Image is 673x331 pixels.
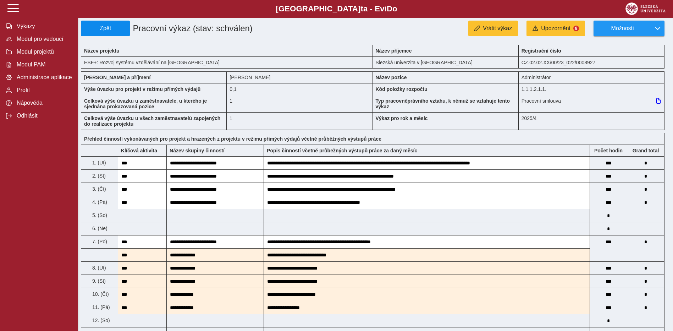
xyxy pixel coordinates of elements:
b: Výkaz pro rok a měsíc [376,115,428,121]
span: Vrátit výkaz [483,25,512,32]
div: Slezská univerzita v [GEOGRAPHIC_DATA] [373,56,519,69]
span: 8 [573,26,579,31]
span: Modul projektů [15,49,72,55]
span: 6. (Ne) [91,226,107,231]
div: ESF+: Rozvoj systému vzdělávání na [GEOGRAPHIC_DATA] [81,56,373,69]
div: Pracovní smlouva [519,95,664,112]
b: Název pozice [376,75,407,80]
div: 2025/4 [519,112,664,130]
b: Přehled činností vykonávaných pro projekt a hrazených z projektu v režimu přímých výdajů včetně p... [84,136,381,142]
button: Upozornění8 [526,21,585,36]
span: 12. (So) [91,318,110,323]
span: o [392,4,397,13]
h1: Pracovní výkaz (stav: schválen) [130,21,326,36]
b: Počet hodin [590,148,627,153]
span: t [360,4,363,13]
span: Profil [15,87,72,93]
span: 7. (Po) [91,239,107,244]
div: 1 [227,95,373,112]
span: Upozornění [541,25,570,32]
b: Celková výše úvazku u zaměstnavatele, u kterého je sjednána prokazovaná pozice [84,98,207,109]
b: Kód položky rozpočtu [376,86,427,92]
button: Vrátit výkaz [468,21,518,36]
span: 10. (Čt) [91,291,109,297]
span: Odhlásit [15,113,72,119]
img: logo_web_su.png [625,2,666,15]
div: Administrátor [519,71,664,83]
span: Nápověda [15,100,72,106]
span: 2. (St) [91,173,106,179]
b: Výše úvazku pro projekt v režimu přímých výdajů [84,86,200,92]
b: Název příjemce [376,48,412,54]
span: 5. (So) [91,212,107,218]
span: Zpět [84,25,127,32]
span: Modul PAM [15,61,72,68]
b: Typ pracovněprávního vztahu, k němuž se vztahuje tento výkaz [376,98,510,109]
b: Název skupiny činností [170,148,225,153]
span: 8. (Út) [91,265,106,271]
b: Registrační číslo [522,48,561,54]
span: 3. (Čt) [91,186,106,192]
b: [GEOGRAPHIC_DATA] a - Evi [21,4,652,13]
span: 11. (Pá) [91,304,110,310]
b: [PERSON_NAME] a příjmení [84,75,150,80]
span: 9. (St) [91,278,106,284]
span: Výkazy [15,23,72,29]
div: CZ.02.02.XX/00/23_022/0008927 [519,56,664,69]
b: Suma za den přes všechny výkazy [627,148,664,153]
div: 1.1.1.2.1.1. [519,83,664,95]
span: Modul pro vedoucí [15,36,72,42]
span: 1. (Út) [91,160,106,165]
span: 4. (Pá) [91,199,107,205]
div: 1 [227,112,373,130]
b: Klíčová aktivita [121,148,157,153]
button: Zpět [81,21,130,36]
span: D [387,4,392,13]
button: Možnosti [594,21,651,36]
div: [PERSON_NAME] [227,71,373,83]
span: Administrace aplikace [15,74,72,81]
b: Celková výše úvazku u všech zaměstnavatelů zapojených do realizace projektu [84,115,220,127]
div: 0,8 h / den. 4 h / týden. [227,83,373,95]
b: Popis činností včetně průbežných výstupů práce za daný měsíc [267,148,417,153]
b: Název projektu [84,48,120,54]
span: Možnosti [600,25,645,32]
